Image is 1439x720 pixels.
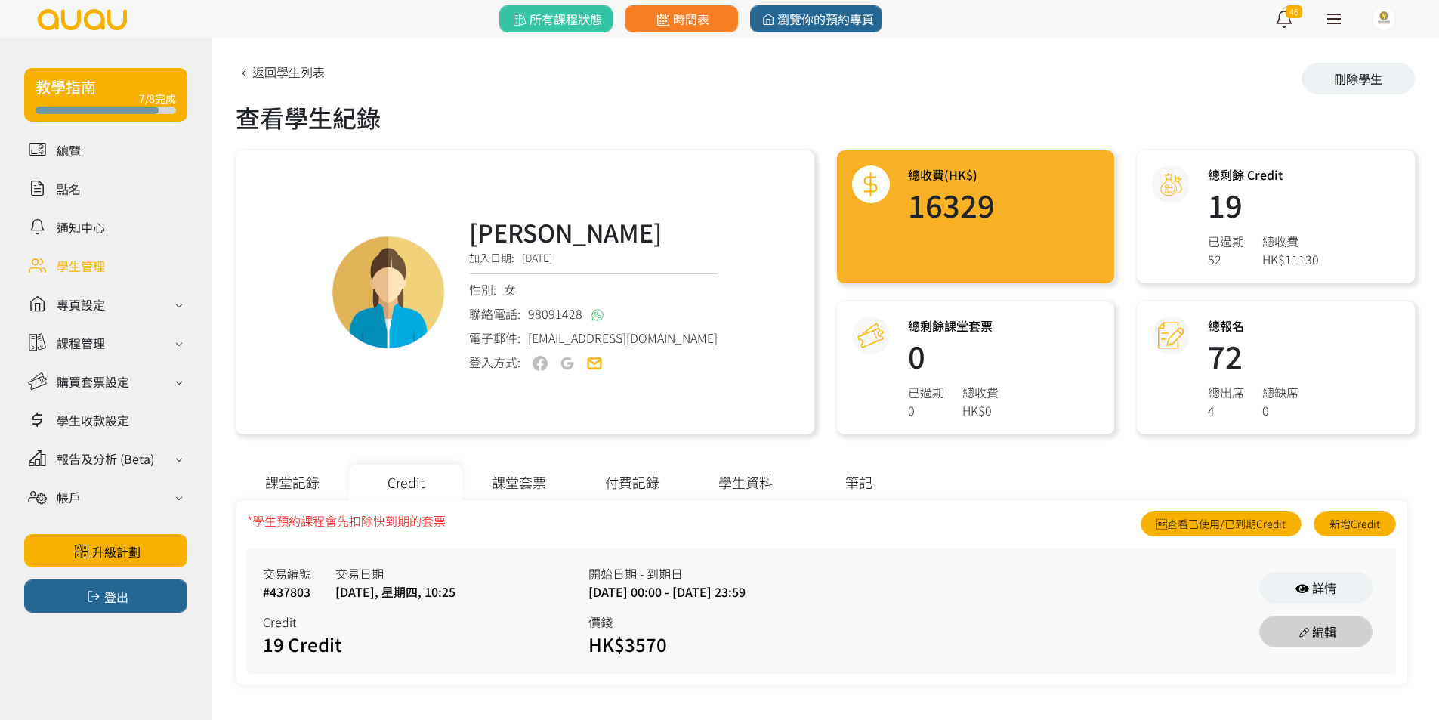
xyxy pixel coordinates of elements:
div: 總缺席 [1262,383,1298,401]
div: 交易日期 [335,564,455,582]
h3: 總剩餘課堂套票 [908,317,999,335]
div: 查看學生紀錄 [236,99,1415,135]
h1: 0 [908,341,999,371]
div: 交易編號 [263,564,311,582]
img: whatsapp@2x.png [591,309,604,321]
h3: [PERSON_NAME] [469,214,718,250]
div: 學生資料 [689,465,802,500]
div: 報告及分析 (Beta) [57,450,154,468]
span: [EMAIL_ADDRESS][DOMAIN_NAME] [528,329,718,347]
div: 性別: [469,280,718,298]
div: 總收費 [962,383,999,401]
a: 瀏覽你的預約專頁 [750,5,882,32]
div: 刪除學生 [1302,63,1415,94]
h1: 16329 [908,190,995,220]
div: 帳戶 [57,488,81,506]
div: 0 [908,401,944,419]
img: user-google-off.png [560,356,575,371]
div: 課堂套票 [462,465,576,500]
img: credit@2x.png [1158,172,1184,198]
h3: 總收費(HK$) [908,165,995,184]
div: 筆記 [802,465,916,500]
div: 購買套票設定 [57,372,129,391]
img: attendance@2x.png [1158,323,1184,349]
span: [DATE] [522,250,552,265]
div: HK$3570 [588,631,800,658]
div: [DATE] 00:00 - [DATE] 23:59 [588,582,914,601]
div: HK$11130 [1262,250,1319,268]
a: 查看已使用/已到期Credit [1141,511,1302,536]
div: 電子郵件: [469,329,718,347]
img: logo.svg [36,9,128,30]
div: Credit [263,613,588,631]
div: 開始日期 - 到期日 [588,564,914,582]
span: 瀏覽你的預約專頁 [758,10,874,28]
a: 返回學生列表 [236,63,325,81]
a: 編輯 [1259,616,1373,647]
div: 課堂記錄 [236,465,349,500]
div: 已過期 [1208,232,1244,250]
img: total@2x.png [857,172,884,198]
img: courseCredit@2x.png [857,323,884,349]
div: 總收費 [1262,232,1319,250]
h1: 19 [1208,190,1319,220]
h3: 總報名 [1208,317,1298,335]
a: 所有課程狀態 [499,5,613,32]
div: 課程管理 [57,334,105,352]
a: 時間表 [625,5,738,32]
h1: 72 [1208,341,1298,371]
div: 價錢 [588,613,914,631]
div: 加入日期: [469,250,718,274]
span: 時間表 [653,10,709,28]
div: 專頁設定 [57,295,105,314]
div: [DATE], 星期四, 10:25 [335,582,455,601]
span: 46 [1286,5,1302,18]
a: 升級計劃 [24,534,187,567]
div: HK$0 [962,401,999,419]
div: 聯絡電話: [469,304,718,323]
div: 0 [1262,401,1298,419]
img: user-email-on.png [587,356,602,371]
a: 詳情 [1259,572,1373,604]
div: Credit [349,465,462,500]
div: 已過期 [908,383,944,401]
div: 總出席 [1208,383,1244,401]
span: 所有課程狀態 [510,10,601,28]
span: 98091428 [528,304,582,323]
div: 4 [1208,401,1244,419]
h3: 總剩餘 Credit [1208,165,1319,184]
div: *學生預約課程會先扣除快到期的套票 [247,511,446,536]
div: #437803 [263,582,311,601]
img: user-fb-off.png [533,356,548,371]
div: 付費記錄 [576,465,689,500]
div: 52 [1208,250,1244,268]
button: 登出 [24,579,187,613]
a: 新增Credit [1314,511,1396,536]
span: 女 [504,280,516,298]
div: 19 Credit [263,631,474,658]
div: 登入方式: [469,353,520,372]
